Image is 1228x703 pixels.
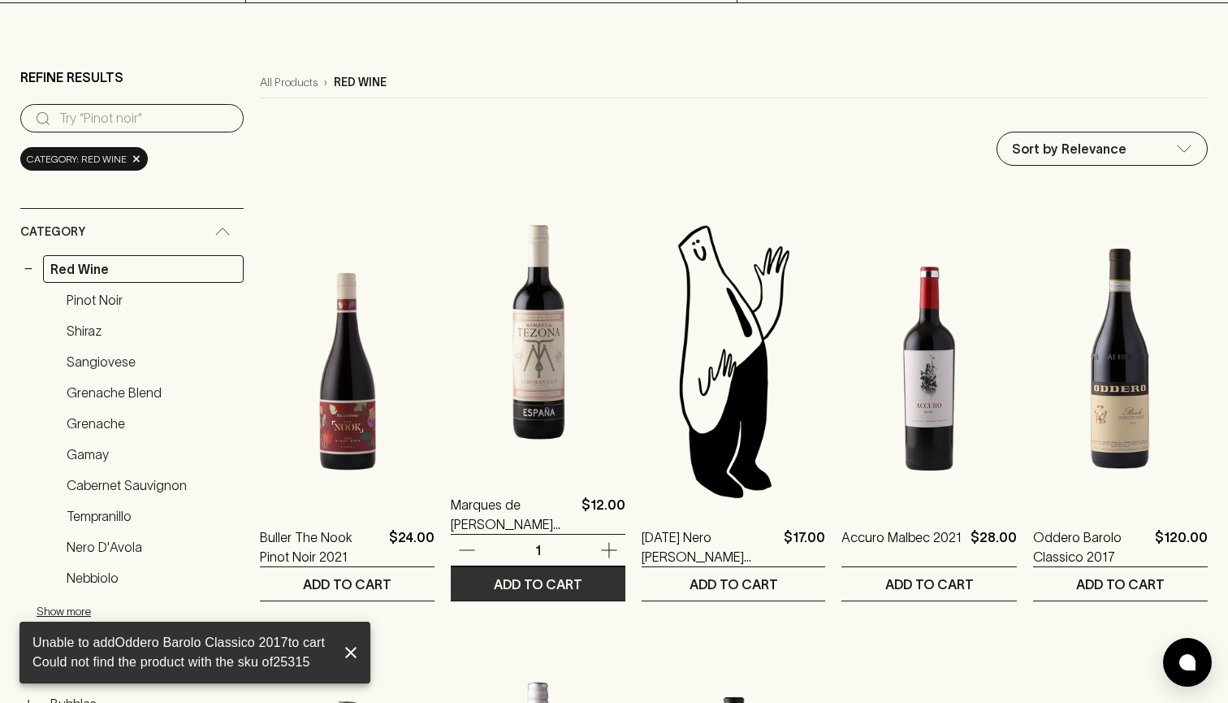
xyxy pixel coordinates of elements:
a: Gamay [59,440,244,468]
p: 1 [519,541,558,559]
button: close [338,640,364,666]
p: ADD TO CART [690,575,778,594]
img: bubble-icon [1179,654,1196,670]
p: ADD TO CART [885,575,974,594]
a: Pinot Noir [59,286,244,314]
a: Oddero Barolo Classico 2017 [1033,527,1148,566]
a: Accuro Malbec 2021 [841,527,962,566]
button: ADD TO CART [642,567,825,601]
button: Show more [37,595,249,628]
a: Tempranillo [59,502,244,530]
p: $12.00 [582,495,625,534]
span: Category [20,222,85,242]
input: Try “Pinot noir” [59,106,231,132]
a: Shiraz [59,317,244,345]
a: Nebbiolo [59,564,244,592]
a: Marques de [PERSON_NAME] 2024 [451,495,575,534]
a: Buller The Nook Pinot Noir 2021 [260,527,383,566]
p: › [324,74,327,91]
p: $17.00 [784,527,825,566]
div: Sort by Relevance [997,132,1207,165]
p: Sort by Relevance [1012,139,1126,158]
span: Category: red wine [27,151,127,167]
img: Marques de Tezona Tempranillo 2024 [451,186,625,471]
button: ADD TO CART [1033,567,1208,601]
a: Grenache [59,410,244,437]
button: ADD TO CART [451,567,625,601]
a: Red Wine [43,255,244,283]
p: $28.00 [971,527,1017,566]
img: Oddero Barolo Classico 2017 [1033,219,1208,503]
p: Unable to add Oddero Barolo Classico 2017 to cart [32,633,325,653]
p: ADD TO CART [494,575,582,594]
a: Nero d'Avola [59,533,244,561]
p: ADD TO CART [1076,575,1165,594]
a: Sangiovese [59,348,244,375]
a: Cabernet Sauvignon [59,471,244,499]
a: All Products [260,74,318,91]
span: × [132,150,141,167]
p: ADD TO CART [303,575,391,594]
button: ADD TO CART [841,567,1016,601]
p: $120.00 [1155,527,1208,566]
button: − [20,261,37,277]
p: red wine [334,74,387,91]
img: Blackhearts & Sparrows Man [642,219,825,503]
img: Accuro Malbec 2021 [841,219,1016,503]
button: ADD TO CART [260,567,435,601]
li: Could not find the product with the sku of 25315 [32,653,325,672]
p: $24.00 [389,527,435,566]
a: Grenache Blend [59,379,244,406]
a: [DATE] Nero [PERSON_NAME] 2023 [642,527,777,566]
img: Buller The Nook Pinot Noir 2021 [260,219,435,503]
p: Refine Results [20,67,123,87]
div: Category [20,209,244,255]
